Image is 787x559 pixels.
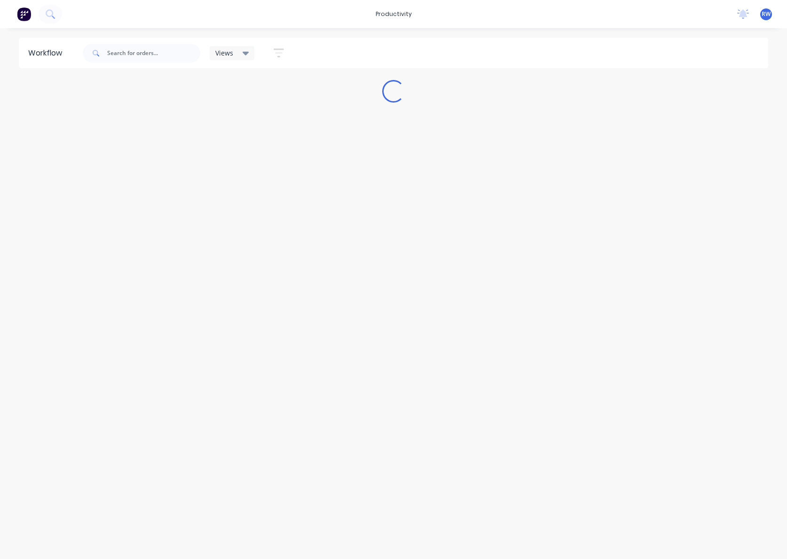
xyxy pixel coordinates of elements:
div: Workflow [28,48,67,59]
span: Views [215,48,233,58]
span: RW [762,10,771,18]
input: Search for orders... [107,44,200,63]
div: productivity [371,7,417,21]
img: Factory [17,7,31,21]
